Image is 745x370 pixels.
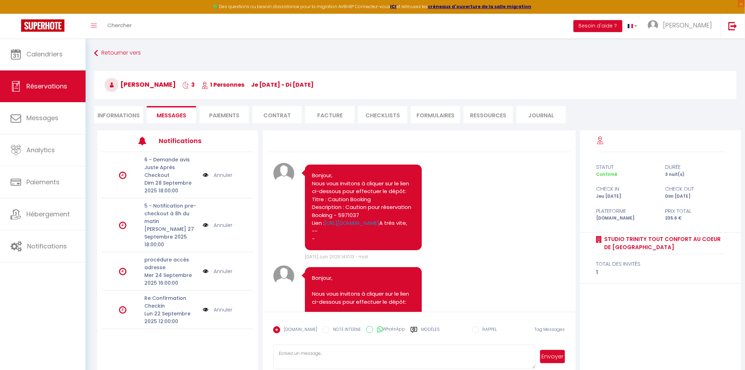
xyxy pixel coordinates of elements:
li: Facture [305,106,355,123]
span: [PERSON_NAME] [663,21,712,30]
p: procédure accès adresse [144,256,198,271]
a: ICI [390,4,397,10]
span: Messages [26,113,58,122]
pre: Bonjour, Nous vous invitons à cliquer sur le lien ci-dessous pour effectuer le dépôt: Titre : Cau... [312,172,414,243]
span: Notifications [27,242,67,251]
h3: Notifications [159,133,222,149]
a: Chercher [102,14,137,38]
div: Jeu [DATE] [591,193,661,200]
li: Ressources [464,106,513,123]
li: FORMULAIRES [411,106,460,123]
span: 3 [182,81,195,89]
a: [URL][DOMAIN_NAME] [324,219,379,227]
div: 235.6 € [661,215,730,222]
span: Calendriers [26,50,63,58]
a: Annuler [214,306,232,314]
div: Plateforme [591,207,661,215]
img: avatar.png [273,163,294,184]
label: Modèles [421,326,440,339]
div: 1 [596,268,725,277]
li: CHECKLISTS [358,106,407,123]
button: Ouvrir le widget de chat LiveChat [6,3,27,24]
img: NO IMAGE [203,306,208,314]
div: durée [661,163,730,171]
p: Mer 24 Septembre 2025 16:00:00 [144,271,198,287]
p: 5 - Notification pre-checkout à 8h du matin [144,202,198,225]
img: NO IMAGE [203,221,208,229]
label: WhatsApp [373,326,405,334]
li: Journal [517,106,566,123]
div: check out [661,185,730,193]
a: Studio Trinity tout confort au coeur de [GEOGRAPHIC_DATA] [602,235,725,252]
a: ... [PERSON_NAME] [643,14,721,38]
span: Paiements [26,178,60,186]
span: Analytics [26,146,55,154]
span: Tag Messages [534,326,565,332]
label: RAPPEL [479,326,497,334]
button: Envoyer [540,350,565,363]
span: Hébergement [26,210,70,218]
div: [DOMAIN_NAME] [591,215,661,222]
div: Prix total [661,207,730,215]
span: je [DATE] - di [DATE] [251,81,314,89]
p: Re Confirmation Checkin [144,294,198,310]
a: Annuler [214,267,232,275]
a: Retourner vers [94,47,737,60]
li: Informations [94,106,143,123]
p: Dim 28 Septembre 2025 18:00:00 [144,179,198,195]
div: total des invités [596,260,725,268]
li: Paiements [200,106,249,123]
a: créneaux d'ouverture de la salle migration [428,4,532,10]
p: [PERSON_NAME] 27 Septembre 2025 18:00:00 [144,225,198,248]
img: avatar.png [273,265,294,286]
p: Lun 22 Septembre 2025 12:00:00 [144,310,198,325]
span: Messages [157,111,186,119]
li: Contrat [252,106,302,123]
img: logout [728,21,737,30]
button: Besoin d'aide ? [574,20,622,32]
div: statut [591,163,661,171]
span: 1 Personnes [201,81,244,89]
span: Réservations [26,82,67,91]
label: [DOMAIN_NAME] [280,326,317,334]
div: Dim [DATE] [661,193,730,200]
img: Super Booking [21,19,64,32]
div: check in [591,185,661,193]
p: 6 - Demande avis Juste Après Checkout [144,156,198,179]
img: ... [648,20,658,31]
span: Chercher [107,21,132,29]
a: Annuler [214,171,232,179]
span: [PERSON_NAME] [105,80,176,89]
span: Confirmé [596,171,618,177]
img: NO IMAGE [203,171,208,179]
a: Annuler [214,221,232,229]
span: [DATE] Juin 2025 14:10:13 - mail [305,254,368,260]
p: Caution automatique BOOKING [144,333,198,356]
img: NO IMAGE [203,267,208,275]
label: NOTE INTERNE [330,326,361,334]
div: 3 nuit(s) [661,171,730,178]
